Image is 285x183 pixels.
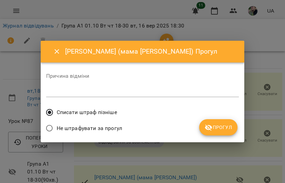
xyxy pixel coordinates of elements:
[57,108,117,116] span: Списати штраф пізніше
[57,124,122,132] span: Не штрафувати за прогул
[49,43,65,60] button: Close
[205,123,232,131] span: Прогул
[199,119,237,135] button: Прогул
[46,73,239,79] label: Причина відміни
[65,46,236,57] h6: [PERSON_NAME] (мама [PERSON_NAME]) Прогул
